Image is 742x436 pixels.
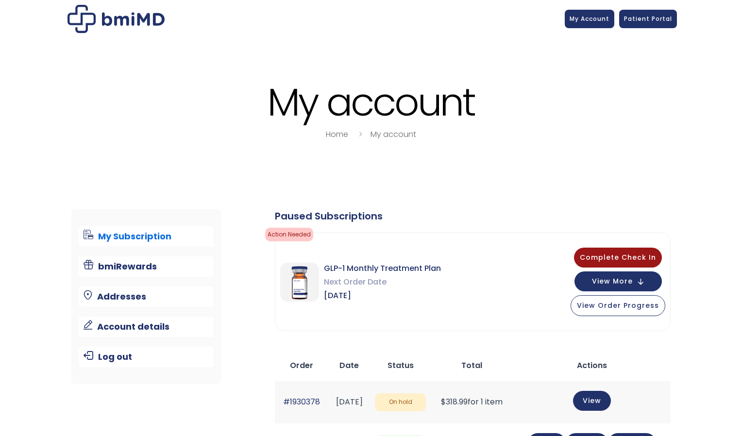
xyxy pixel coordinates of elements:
a: My Subscription [79,226,214,247]
a: My account [371,129,416,140]
span: Next Order Date [324,275,441,289]
span: Action Needed [265,228,313,241]
span: Date [339,360,359,371]
a: View [573,391,611,411]
span: Total [461,360,482,371]
span: My Account [570,15,609,23]
button: View Order Progress [571,295,665,316]
img: GLP-1 Monthly Treatment Plan [280,263,319,302]
span: On hold [375,393,426,411]
td: for 1 item [431,381,512,423]
a: Account details [79,317,214,337]
span: Status [388,360,414,371]
button: View More [574,271,662,291]
div: Paused Subscriptions [275,209,671,223]
h1: My account [65,82,677,123]
a: Patient Portal [619,10,677,28]
span: Patient Portal [624,15,672,23]
span: View More [592,278,633,285]
a: Addresses [79,286,214,307]
span: View Order Progress [577,301,659,310]
nav: Account pages [71,209,221,384]
a: #1930378 [283,396,320,407]
a: My Account [565,10,614,28]
span: [DATE] [324,289,441,302]
img: My account [67,5,165,33]
span: GLP-1 Monthly Treatment Plan [324,262,441,275]
a: Home [326,129,348,140]
span: Order [290,360,313,371]
a: bmiRewards [79,256,214,277]
span: Actions [577,360,607,371]
button: Complete Check In [574,248,662,268]
span: $ [441,396,446,407]
a: Log out [79,347,214,367]
span: 318.99 [441,396,468,407]
time: [DATE] [336,396,363,407]
i: breadcrumbs separator [355,129,366,140]
span: Complete Check In [580,252,656,262]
